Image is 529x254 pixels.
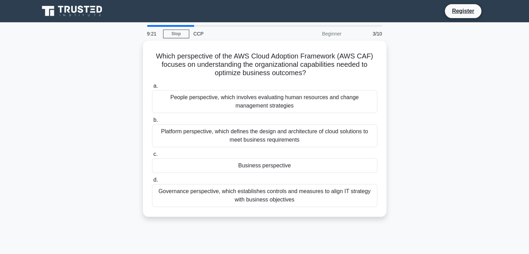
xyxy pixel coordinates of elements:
a: Register [448,7,478,15]
div: 9:21 [143,27,163,41]
div: Beginner [285,27,346,41]
span: d. [153,177,158,183]
a: Stop [163,30,189,38]
span: b. [153,117,158,123]
span: c. [153,151,158,157]
span: a. [153,83,158,89]
div: People perspective, which involves evaluating human resources and change management strategies [152,90,377,113]
div: CCP [189,27,285,41]
div: Governance perspective, which establishes controls and measures to align IT strategy with busines... [152,184,377,207]
h5: Which perspective of the AWS Cloud Adoption Framework (AWS CAF) focuses on understanding the orga... [151,52,378,78]
div: Business perspective [152,158,377,173]
div: Platform perspective, which defines the design and architecture of cloud solutions to meet busine... [152,124,377,147]
div: 3/10 [346,27,386,41]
